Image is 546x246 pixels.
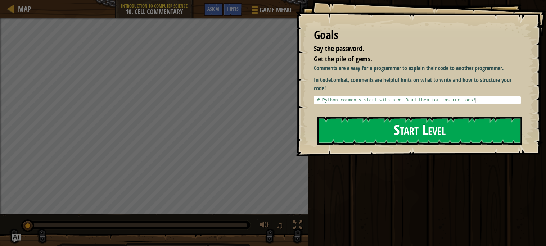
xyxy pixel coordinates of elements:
[317,117,522,145] button: Start Level
[314,64,521,72] p: Comments are a way for a programmer to explain their code to another programmer.
[314,44,364,53] span: Say the password.
[314,27,521,44] div: Goals
[290,219,305,233] button: Toggle fullscreen
[305,54,519,64] li: Get the pile of gems.
[227,5,239,12] span: Hints
[314,76,521,92] p: In CodeCombat, comments are helpful hints on what to write and how to structure your code!
[260,5,292,15] span: Game Menu
[305,44,519,54] li: Say the password.
[207,5,220,12] span: Ask AI
[257,219,271,233] button: Adjust volume
[12,234,21,242] button: Ask AI
[204,3,223,16] button: Ask AI
[314,54,372,64] span: Get the pile of gems.
[275,219,287,233] button: ♫
[18,4,31,14] span: Map
[246,3,296,20] button: Game Menu
[14,4,31,14] a: Map
[276,220,284,231] span: ♫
